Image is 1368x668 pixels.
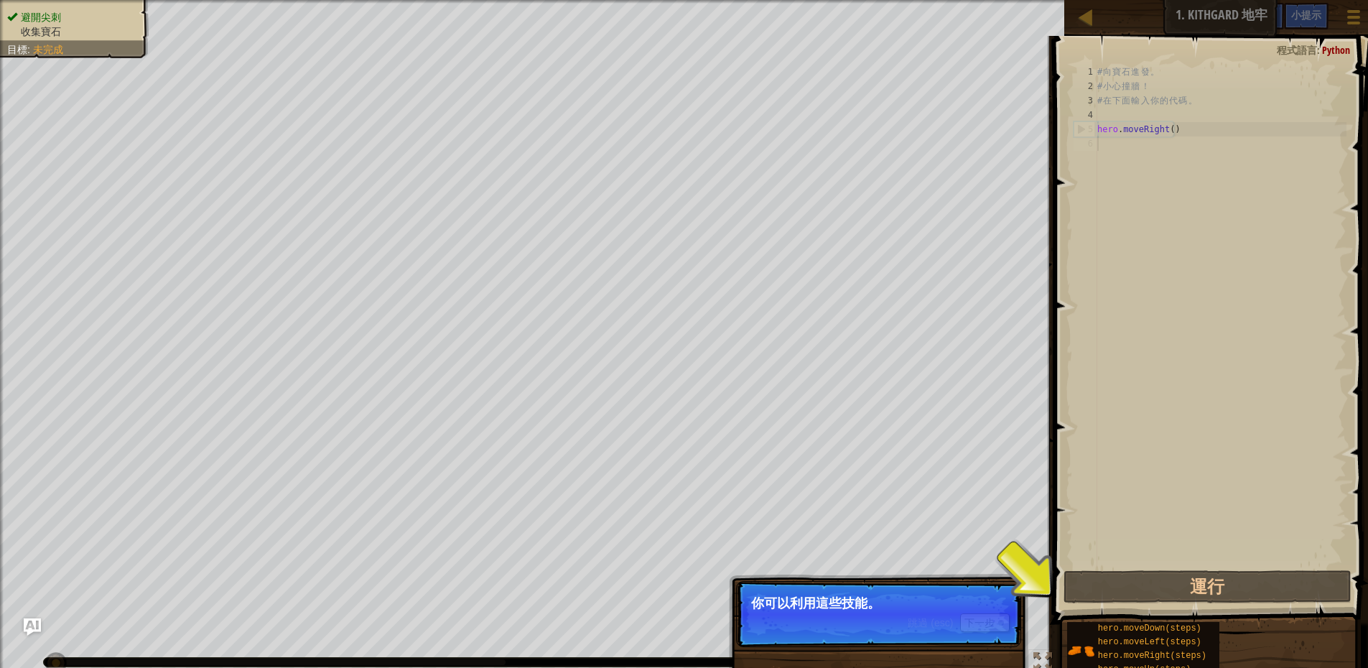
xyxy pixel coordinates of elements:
button: Ask AI [24,618,41,636]
img: portrait.png [1067,637,1094,664]
span: : [27,44,33,55]
span: Ask AI [1252,8,1277,22]
span: : [1317,43,1322,57]
div: 1 [1074,65,1097,79]
span: 小提示 [1291,8,1321,22]
span: 收集寶石 [21,26,61,37]
button: 運行 [1064,570,1351,603]
li: 避開尖刺 [7,10,138,24]
span: 未完成 [33,44,63,55]
span: hero.moveDown(steps) [1098,623,1201,634]
span: hero.moveLeft(steps) [1098,637,1201,647]
span: Python [1322,43,1350,57]
div: 3 [1074,93,1097,108]
button: Ask AI [1245,3,1284,29]
div: 6 [1074,136,1097,151]
span: 程式語言 [1277,43,1317,57]
span: 跳過 (esc) [908,617,953,628]
span: 目標 [7,44,27,55]
div: 5 [1074,122,1097,136]
span: 避開尖刺 [21,11,61,23]
p: 你可以利用這些技能。 [751,596,1006,611]
span: hero.moveRight(steps) [1098,651,1206,661]
div: 2 [1074,79,1097,93]
div: 4 [1074,108,1097,122]
button: 下一步 [960,613,1010,632]
li: 收集寶石 [7,24,138,39]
